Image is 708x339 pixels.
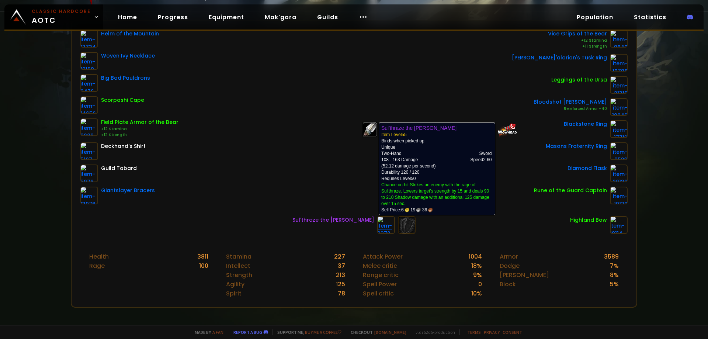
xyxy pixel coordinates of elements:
[571,10,619,25] a: Population
[292,216,374,224] div: Sul'thraze the [PERSON_NAME]
[534,187,607,194] div: Rune of the Guard Captain
[478,280,482,289] div: 0
[305,329,341,335] a: Buy me a coffee
[610,216,628,234] img: item-19114
[381,125,492,176] td: Binds when picked up Unique (52.12 damage per second) Durability 120 / 120
[226,270,252,280] div: Strength
[80,165,98,182] img: item-5976
[374,329,406,335] a: [DOMAIN_NAME]
[610,270,619,280] div: 8 %
[610,54,628,72] img: item-10798
[500,252,518,261] div: Armor
[80,74,98,92] img: item-9476
[610,187,628,204] img: item-19120
[604,252,619,261] div: 3589
[101,126,178,132] div: +12 Stamina
[381,125,457,131] b: Sul'thraze the [PERSON_NAME]
[338,261,345,270] div: 37
[568,165,607,172] div: Diamond Flask
[334,252,345,261] div: 227
[152,10,194,25] a: Progress
[101,74,150,82] div: Big Bad Pauldrons
[363,280,397,289] div: Spell Power
[212,329,223,335] a: a fan
[80,118,98,136] img: item-9286
[336,270,345,280] div: 213
[101,52,155,60] div: Woven Ivy Necklace
[435,157,492,163] th: Speed 2.60
[226,289,242,298] div: Spirit
[259,10,302,25] a: Mak'gora
[273,329,341,335] span: Support me,
[101,118,178,126] div: Field Plate Armor of the Bear
[381,182,489,206] a: Strikes an enemy with the rage of Sul'thraze. Lowers target's strength by 15 and deals 90 to 210 ...
[226,252,251,261] div: Stamina
[363,270,399,280] div: Range critic
[410,207,421,213] span: 19
[548,44,607,49] div: +11 Strength
[233,329,262,335] a: Report a bug
[363,252,403,261] div: Attack Power
[190,329,223,335] span: Made by
[469,252,482,261] div: 1004
[381,176,492,213] td: Requires Level 50
[101,132,178,138] div: +12 Strength
[101,142,146,150] div: Deckhand's Shirt
[471,289,482,298] div: 10 %
[338,289,345,298] div: 78
[610,165,628,182] img: item-20130
[226,261,250,270] div: Intellect
[377,216,395,234] img: item-9372
[570,216,607,224] div: Highland Bow
[199,261,208,270] div: 100
[551,76,607,84] div: Leggings of the Ursa
[534,106,607,112] div: Reinforced Armor +40
[80,142,98,160] img: item-5107
[4,4,103,30] a: Classic HardcoreAOTC
[610,120,628,138] img: item-17713
[546,142,607,150] div: Masons Fraternity Ring
[226,280,244,289] div: Agility
[610,142,628,160] img: item-9533
[363,289,394,298] div: Spell critic
[422,207,433,213] span: 36
[101,30,159,38] div: Helm of the Mountain
[381,157,418,162] span: 108 - 163 Damage
[80,187,98,204] img: item-13076
[471,261,482,270] div: 18 %
[503,329,522,335] a: Consent
[548,38,607,44] div: +12 Stamina
[80,52,98,70] img: item-19159
[628,10,672,25] a: Statistics
[610,76,628,94] img: item-21316
[80,96,98,114] img: item-14656
[197,252,208,261] div: 3811
[401,207,409,213] span: 6
[80,30,98,48] img: item-17734
[101,165,137,172] div: Guild Tabard
[112,10,143,25] a: Home
[512,54,607,62] div: [PERSON_NAME]'alarion's Tusk Ring
[411,329,455,335] span: v. d752d5 - production
[500,280,516,289] div: Block
[479,151,492,156] span: Sword
[534,98,607,106] div: Bloodshot [PERSON_NAME]
[89,252,109,261] div: Health
[32,8,91,15] small: Classic Hardcore
[500,261,520,270] div: Dodge
[89,261,105,270] div: Rage
[101,96,144,104] div: Scorpashi Cape
[203,10,250,25] a: Equipment
[500,270,549,280] div: [PERSON_NAME]
[346,329,406,335] span: Checkout
[363,261,397,270] div: Melee critic
[381,207,492,213] div: Sell Price:
[381,182,489,206] span: Chance on hit:
[311,10,344,25] a: Guilds
[381,132,407,137] span: Item Level 55
[336,280,345,289] div: 125
[610,261,619,270] div: 7 %
[610,280,619,289] div: 5 %
[610,30,628,48] img: item-9640
[32,8,91,26] span: AOTC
